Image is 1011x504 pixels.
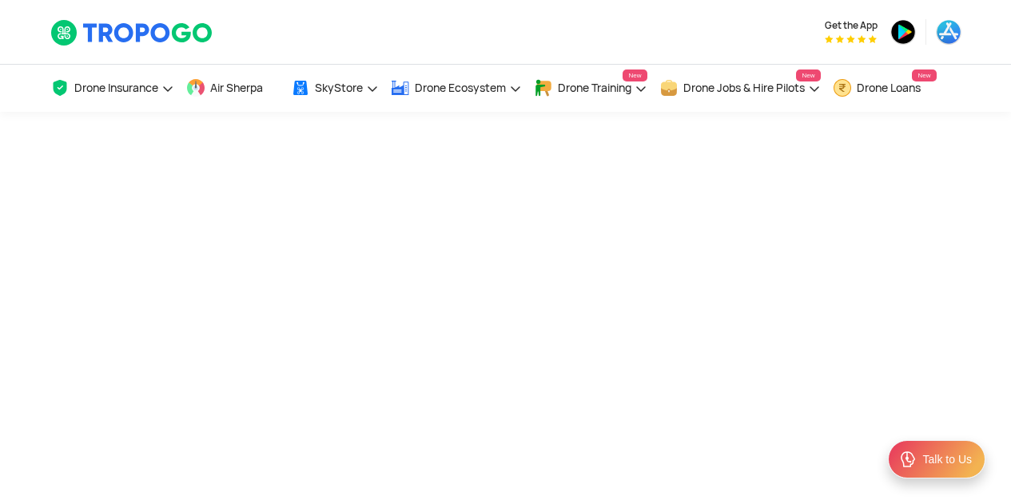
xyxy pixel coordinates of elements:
[659,65,821,112] a: Drone Jobs & Hire PilotsNew
[391,65,522,112] a: Drone Ecosystem
[890,19,916,45] img: playstore
[923,451,972,467] div: Talk to Us
[74,81,158,94] span: Drone Insurance
[857,81,921,94] span: Drone Loans
[796,69,820,81] span: New
[291,65,379,112] a: SkyStore
[558,81,631,94] span: Drone Training
[210,81,263,94] span: Air Sherpa
[912,69,936,81] span: New
[898,450,917,469] img: ic_Support.svg
[825,35,877,43] img: App Raking
[936,19,961,45] img: appstore
[415,81,506,94] span: Drone Ecosystem
[50,19,214,46] img: TropoGo Logo
[623,69,647,81] span: New
[50,65,174,112] a: Drone Insurance
[825,19,878,32] span: Get the App
[186,65,279,112] a: Air Sherpa
[534,65,647,112] a: Drone TrainingNew
[315,81,363,94] span: SkyStore
[833,65,937,112] a: Drone LoansNew
[683,81,805,94] span: Drone Jobs & Hire Pilots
